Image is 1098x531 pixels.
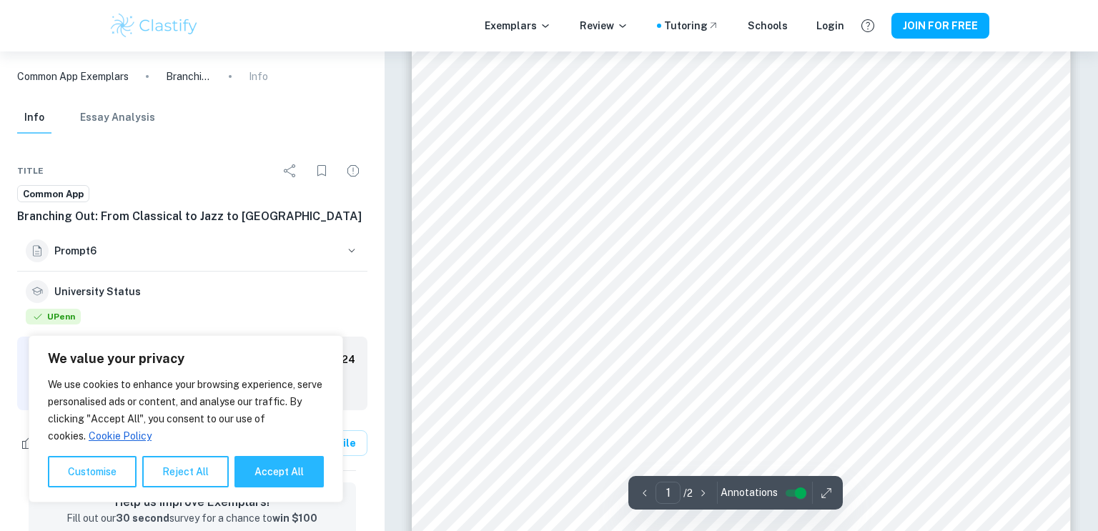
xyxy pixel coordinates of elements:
button: Essay Analysis [80,102,155,134]
h6: Prompt 6 [54,243,339,259]
a: Common App Exemplars [17,69,129,84]
button: Reject All [142,456,229,487]
a: Schools [748,18,788,34]
strong: win $100 [272,512,317,524]
button: Help and Feedback [856,14,880,38]
span: Common App [18,187,89,202]
span: UPenn [26,309,81,324]
button: JOIN FOR FREE [891,13,989,39]
div: Accepted: University of Pennsylvania [26,309,81,328]
button: Customise [48,456,137,487]
span: Annotations [721,485,778,500]
p: Review [580,18,628,34]
p: We value your privacy [48,350,324,367]
p: Exemplars [485,18,551,34]
div: Report issue [339,157,367,185]
a: Tutoring [664,18,719,34]
a: Login [816,18,844,34]
div: Bookmark [307,157,336,185]
button: Info [17,102,51,134]
div: We value your privacy [29,335,343,502]
button: Accept All [234,456,324,487]
p: Branching Out: From Classical to Jazz to [GEOGRAPHIC_DATA] [166,69,212,84]
p: / 2 [683,485,693,501]
h6: Branching Out: From Classical to Jazz to [GEOGRAPHIC_DATA] [17,208,367,225]
p: Fill out our survey for a chance to [66,511,317,527]
span: Title [17,164,44,177]
h6: University Status [54,284,141,299]
strong: 30 second [116,512,169,524]
button: Prompt6 [17,231,367,271]
p: We use cookies to enhance your browsing experience, serve personalised ads or content, and analys... [48,376,324,445]
a: Cookie Policy [88,430,152,442]
p: Info [249,69,268,84]
div: Like [17,432,61,455]
div: Share [276,157,305,185]
a: Common App [17,185,89,203]
img: Clastify logo [109,11,199,40]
